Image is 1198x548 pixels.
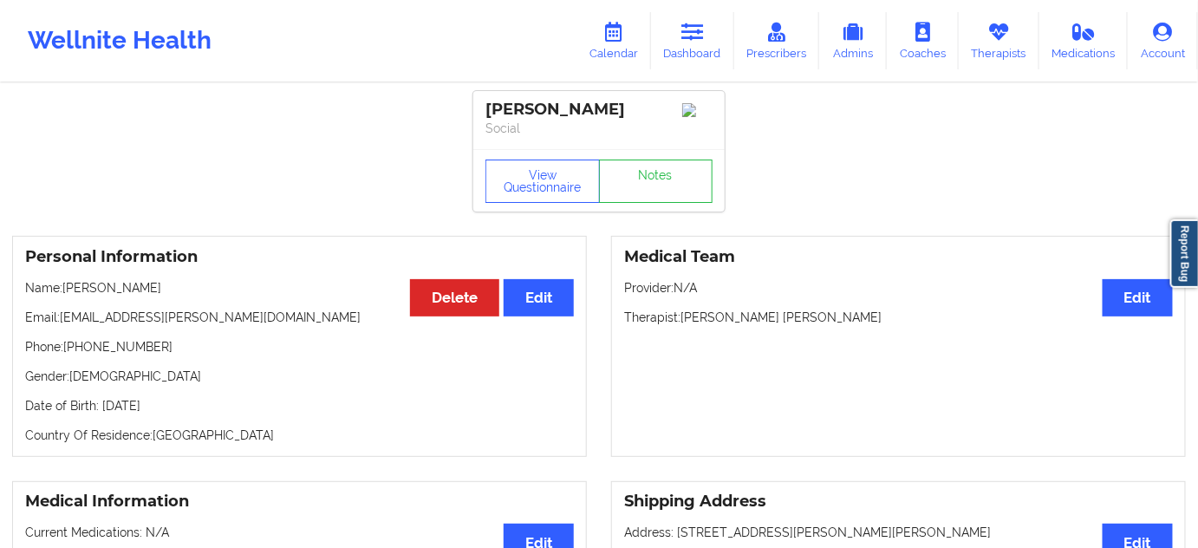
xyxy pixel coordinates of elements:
[25,247,574,267] h3: Personal Information
[624,279,1173,297] p: Provider: N/A
[25,427,574,444] p: Country Of Residence: [GEOGRAPHIC_DATA]
[624,309,1173,326] p: Therapist: [PERSON_NAME] [PERSON_NAME]
[25,309,574,326] p: Email: [EMAIL_ADDRESS][PERSON_NAME][DOMAIN_NAME]
[485,100,713,120] div: [PERSON_NAME]
[25,338,574,356] p: Phone: [PHONE_NUMBER]
[485,160,600,203] button: View Questionnaire
[682,103,713,117] img: Image%2Fplaceholer-image.png
[1170,219,1198,288] a: Report Bug
[1128,12,1198,69] a: Account
[734,12,820,69] a: Prescribers
[959,12,1039,69] a: Therapists
[624,524,1173,541] p: Address: [STREET_ADDRESS][PERSON_NAME][PERSON_NAME]
[25,492,574,512] h3: Medical Information
[624,247,1173,267] h3: Medical Team
[1039,12,1129,69] a: Medications
[599,160,713,203] a: Notes
[25,397,574,414] p: Date of Birth: [DATE]
[410,279,499,316] button: Delete
[25,368,574,385] p: Gender: [DEMOGRAPHIC_DATA]
[576,12,651,69] a: Calendar
[819,12,887,69] a: Admins
[485,120,713,137] p: Social
[504,279,574,316] button: Edit
[624,492,1173,512] h3: Shipping Address
[651,12,734,69] a: Dashboard
[1103,279,1173,316] button: Edit
[887,12,959,69] a: Coaches
[25,279,574,297] p: Name: [PERSON_NAME]
[25,524,574,541] p: Current Medications: N/A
